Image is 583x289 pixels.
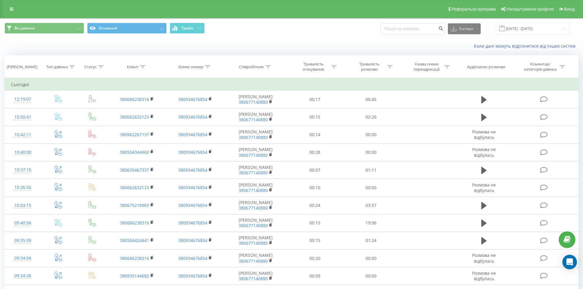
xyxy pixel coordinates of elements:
div: Open Intercom Messenger [562,255,577,269]
a: 380677140880 [239,134,268,140]
a: 380677140880 [239,205,268,211]
span: Розмова не відбулась [472,252,496,264]
a: 380635467337 [120,167,149,173]
div: Тривалість очікування [297,62,330,72]
td: 00:00 [343,267,399,285]
span: Розмова не відбулась [472,270,496,281]
span: Всі дзвінки [15,26,35,31]
a: 380934676854 [178,220,207,226]
div: Статус [84,64,97,69]
td: [PERSON_NAME] [224,143,287,161]
td: 00:00 [343,126,399,143]
button: Всі дзвінки [5,23,84,34]
a: 380934676854 [178,185,207,190]
td: [PERSON_NAME] [224,250,287,267]
td: [PERSON_NAME] [224,126,287,143]
a: 380686238316 [120,255,149,261]
a: 380677140880 [239,152,268,158]
td: [PERSON_NAME] [224,214,287,232]
div: Співробітник [239,64,264,69]
td: [PERSON_NAME] [224,161,287,179]
a: 380934676854 [178,114,207,120]
div: 10:42:11 [11,129,35,141]
div: 10:40:00 [11,146,35,158]
td: [PERSON_NAME] [224,197,287,214]
td: 00:09 [287,267,343,285]
a: 380934676854 [178,149,207,155]
td: 03:57 [343,197,399,214]
td: 00:15 [287,214,343,232]
td: 19:06 [343,214,399,232]
td: [PERSON_NAME] [224,179,287,197]
a: 380935144682 [120,273,149,279]
a: 380677140880 [239,170,268,176]
td: 00:24 [287,197,343,214]
a: 380677140880 [239,187,268,193]
a: 380934676854 [178,237,207,243]
td: 01:11 [343,161,399,179]
a: 380686238316 [120,220,149,226]
div: [PERSON_NAME] [7,64,37,69]
a: 380662632123 [120,114,149,120]
div: 09:34:04 [11,252,35,264]
div: Назва схеми переадресації [410,62,443,72]
div: 12:19:07 [11,93,35,105]
a: 380675218983 [120,202,149,208]
td: 00:14 [287,126,343,143]
td: 02:26 [343,108,399,126]
a: 380677140880 [239,276,268,281]
div: Тривалість розмови [353,62,386,72]
td: 00:15 [287,232,343,249]
div: Бізнес номер [179,64,203,69]
a: 380934676854 [178,255,207,261]
div: Клієнт [127,64,138,69]
a: 380677140880 [239,117,268,123]
a: 380677140880 [239,223,268,228]
td: 00:17 [287,91,343,108]
div: Коментар/категорія дзвінка [523,62,558,72]
td: 00:28 [287,143,343,161]
span: Розмова не відбулась [472,182,496,193]
div: Аудіозапис розмови [467,64,505,69]
td: 00:10 [287,179,343,197]
div: 10:03:15 [11,200,35,211]
a: 380934676854 [178,96,207,102]
a: 380677140880 [239,240,268,246]
div: 09:24:26 [11,270,35,282]
td: 00:07 [287,161,343,179]
td: [PERSON_NAME] [224,108,287,126]
div: 10:37:10 [11,164,35,176]
span: Розмова не відбулась [472,129,496,140]
a: 380504424441 [120,237,149,243]
a: 380962267137 [120,132,149,137]
a: 380934676854 [178,202,207,208]
button: Основний [87,23,167,34]
span: Графік [182,26,193,30]
a: 380934676854 [178,132,207,137]
div: 09:40:56 [11,217,35,229]
span: Налаштування профілю [506,7,554,12]
td: 00:20 [287,250,343,267]
a: 380934676854 [178,273,207,279]
td: Сьогодні [5,79,578,91]
button: Графік [170,23,205,34]
a: 380686238316 [120,96,149,102]
td: 00:45 [343,91,399,108]
div: Тип дзвінка [46,64,68,69]
a: 380662632123 [120,185,149,190]
td: 00:00 [343,143,399,161]
span: Реферальна програма [452,7,496,12]
a: 380677140880 [239,99,268,105]
span: Вихід [564,7,575,12]
div: 10:50:41 [11,111,35,123]
td: 00:00 [343,250,399,267]
div: 10:26:56 [11,182,35,193]
a: 380504344460 [120,149,149,155]
td: [PERSON_NAME] [224,267,287,285]
td: 00:15 [287,108,343,126]
span: Розмова не відбулась [472,146,496,158]
td: [PERSON_NAME] [224,91,287,108]
td: 00:00 [343,179,399,197]
a: 380677140880 [239,258,268,264]
input: Пошук за номером [380,23,445,34]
